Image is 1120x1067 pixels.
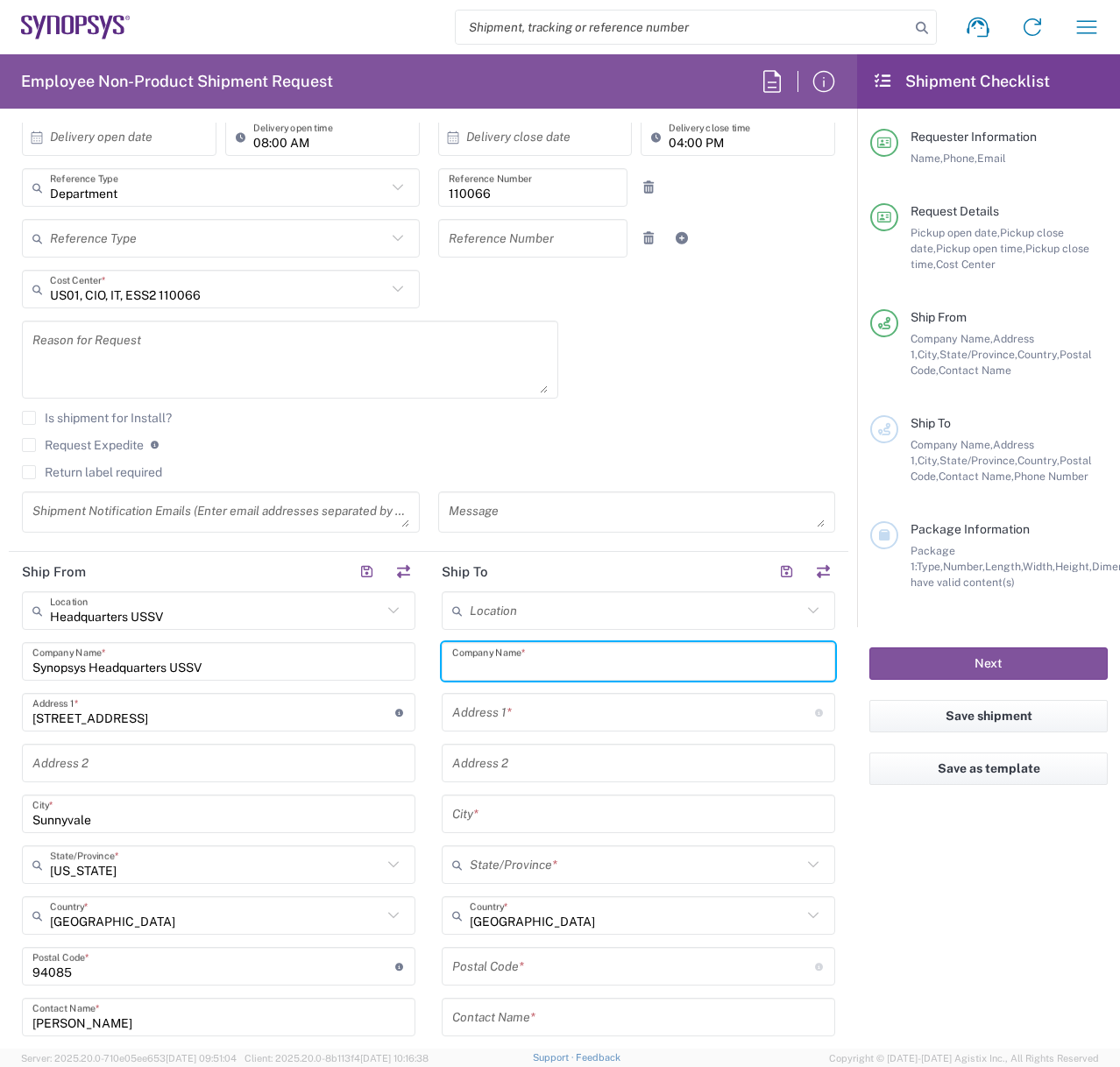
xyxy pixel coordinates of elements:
span: Country, [1017,454,1060,467]
span: Cost Center [936,258,996,271]
span: Pickup open date, [911,226,1000,239]
span: State/Province, [939,348,1017,361]
span: City, [918,454,939,467]
span: Type, [917,560,943,573]
label: Request Expedite [22,438,144,452]
span: Copyright © [DATE]-[DATE] Agistix Inc., All Rights Reserved [829,1050,1099,1066]
span: Pickup open time, [936,242,1025,255]
span: State/Province, [939,454,1017,467]
button: Next [869,647,1108,680]
a: Feedback [576,1052,620,1063]
a: Add Reference [670,226,694,251]
span: Country, [1017,348,1060,361]
span: Phone, [943,152,977,165]
span: Phone Number [1014,470,1088,483]
span: Company Name, [911,332,993,345]
a: Support [533,1052,577,1063]
span: Client: 2025.20.0-8b113f4 [245,1053,429,1063]
button: Save shipment [869,700,1108,732]
span: Package Information [911,522,1030,536]
span: Ship From [911,310,967,324]
span: [DATE] 10:16:38 [360,1053,429,1063]
span: Package 1: [911,544,955,573]
span: Length, [985,560,1023,573]
span: Contact Name, [939,470,1014,483]
input: Shipment, tracking or reference number [456,11,910,44]
span: City, [918,348,939,361]
span: Request Details [911,204,999,218]
span: Contact Name [939,364,1011,377]
h2: Employee Non-Product Shipment Request [21,71,333,92]
span: Email [977,152,1006,165]
span: Ship To [911,416,951,430]
span: Company Name, [911,438,993,451]
h2: Ship To [442,563,488,581]
span: Name, [911,152,943,165]
a: Remove Reference [636,226,661,251]
span: Number, [943,560,985,573]
span: Width, [1023,560,1055,573]
label: Return label required [22,465,162,479]
span: Height, [1055,560,1092,573]
button: Save as template [869,753,1108,785]
span: Server: 2025.20.0-710e05ee653 [21,1053,237,1063]
h2: Shipment Checklist [873,71,1050,92]
h2: Ship From [22,563,86,581]
a: Remove Reference [636,175,661,200]
span: Requester Information [911,130,1037,144]
label: Is shipment for Install? [22,411,172,425]
span: [DATE] 09:51:04 [166,1053,237,1063]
